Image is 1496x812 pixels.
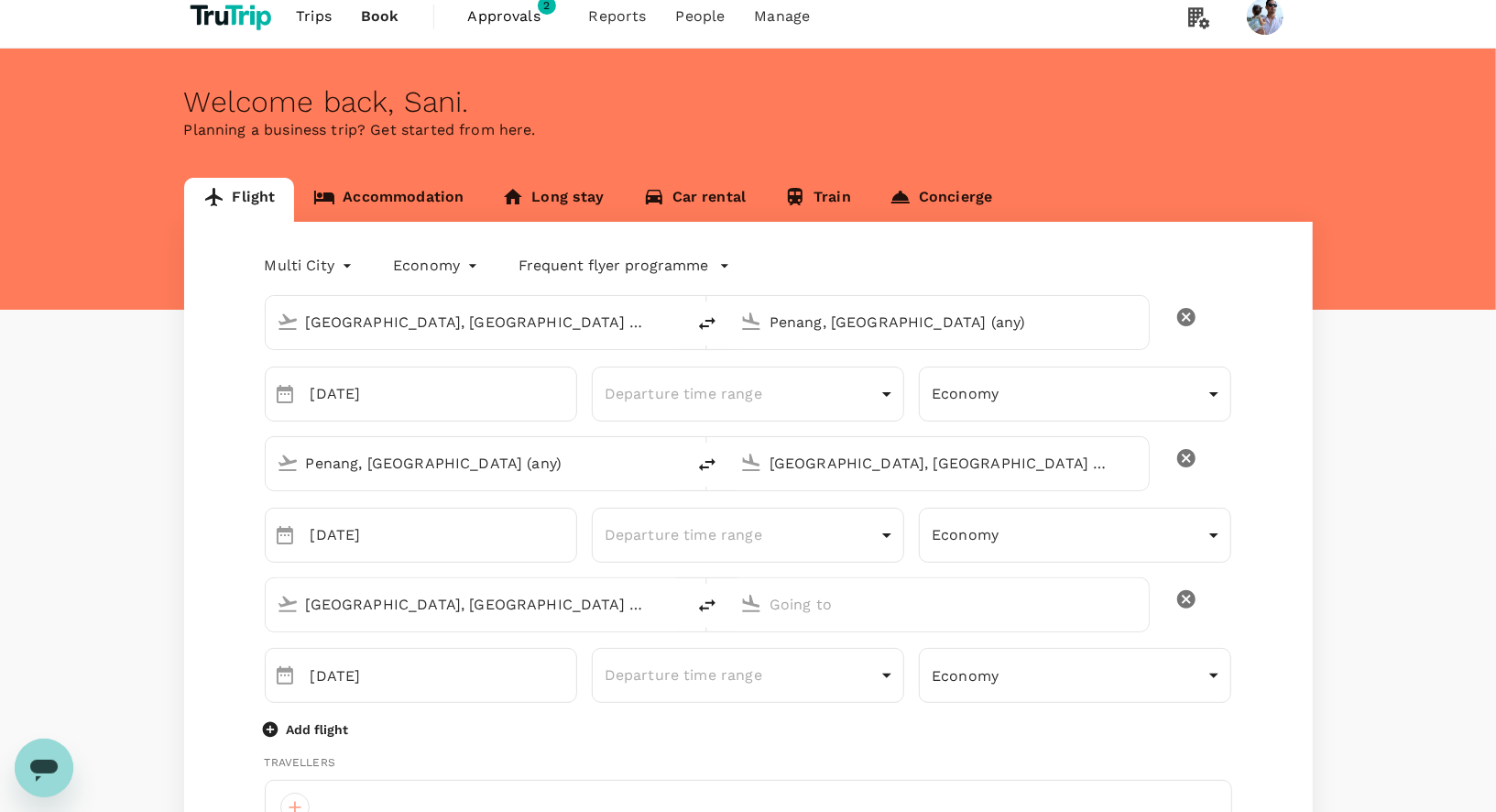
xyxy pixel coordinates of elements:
button: delete [1164,577,1208,621]
input: Going to [770,590,1110,619]
div: Economy [919,512,1231,558]
span: Trips [296,5,332,27]
a: Long stay [483,178,623,222]
input: Depart from [306,590,647,619]
a: Flight [184,178,295,222]
input: Depart from [306,308,647,336]
button: delete [685,443,729,487]
button: Open [672,320,676,324]
button: Open [672,461,676,465]
iframe: Button to launch messaging window [15,739,73,797]
button: Add flight [265,720,349,739]
button: delete [1164,295,1208,339]
button: Open [672,602,676,606]
span: Approvals [468,5,560,27]
button: delete [685,584,729,628]
a: Car rental [624,178,766,222]
button: delete [1164,436,1208,480]
a: Train [765,178,870,222]
p: Add flight [287,720,349,739]
button: delete [685,302,729,346]
div: Economy [919,653,1231,698]
button: Open [1136,320,1140,324]
p: Planning a business trip? Get started from here. [184,119,1313,141]
div: Departure time range [592,511,904,558]
input: Depart from [306,449,647,477]
div: Multi City [265,251,357,280]
input: Going to [770,308,1110,336]
a: Accommodation [294,178,483,222]
div: Departure time range [592,653,904,699]
p: Departure time range [605,383,875,405]
button: Frequent flyer programme [519,255,730,277]
p: Departure time range [605,524,875,546]
button: Open [1136,602,1140,606]
div: Economy [393,251,482,280]
button: Choose date, selected date is Oct 17, 2025 [267,517,303,554]
button: Choose date, selected date is Oct 17, 2025 [267,657,303,694]
span: Manage [754,5,810,27]
div: Departure time range [592,370,904,417]
div: Travellers [265,754,1232,773]
input: Travel date [311,367,577,422]
p: Departure time range [605,664,875,686]
span: People [676,5,726,27]
input: Travel date [311,508,577,563]
input: Going to [770,449,1110,477]
input: Travel date [311,648,577,703]
div: Economy [919,371,1231,417]
p: Frequent flyer programme [519,255,708,277]
div: Welcome back , Sani . [184,85,1313,119]
span: Reports [589,5,647,27]
span: Book [361,5,399,27]
a: Concierge [870,178,1011,222]
button: Choose date, selected date is Oct 13, 2025 [267,376,303,412]
button: Open [1136,461,1140,465]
